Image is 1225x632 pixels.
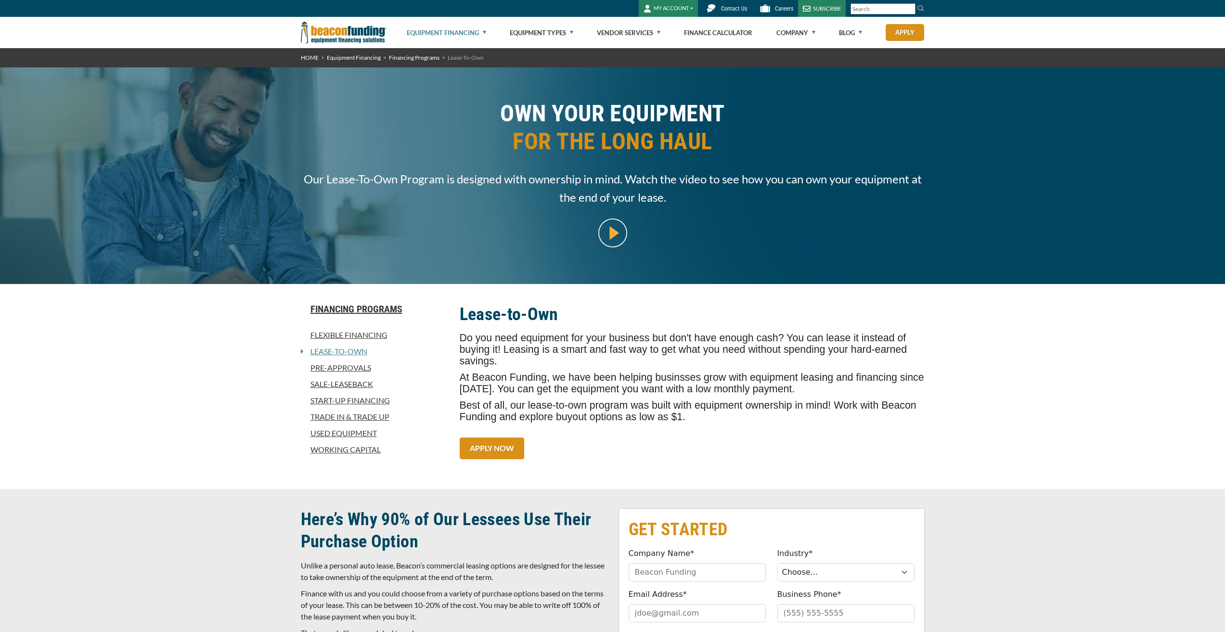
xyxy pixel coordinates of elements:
[460,400,916,423] span: Best of all, our lease-to-own program was built with equipment ownership in mind! Work with Beaco...
[301,54,319,61] a: HOME
[775,5,793,12] span: Careers
[629,548,694,559] label: Company Name*
[777,548,813,559] label: Industry*
[598,219,627,247] img: video modal pop-up play button
[776,17,815,48] a: Company
[389,54,439,61] a: Financing Programs
[460,438,524,459] a: APPLY NOW
[448,54,484,61] span: Lease-To-Own
[684,17,752,48] a: Finance Calculator
[851,3,916,14] input: Search
[301,100,925,163] h1: OWN YOUR EQUIPMENT
[629,604,766,622] input: jdoe@gmail.com
[301,378,448,390] a: Sale-Leaseback
[301,588,607,622] p: Finance with us and you could choose from a variety of purchase options based on the terms of you...
[917,4,925,12] img: Search
[303,346,367,357] a: Lease-To-Own
[460,303,925,325] h2: Lease-to-Own
[510,17,573,48] a: Equipment Types
[327,54,381,61] a: Equipment Financing
[301,128,925,155] span: FOR THE LONG HAUL
[460,332,907,367] span: Do you need equipment for your business but don't have enough cash? You can lease it instead of b...
[886,24,924,41] a: Apply
[301,329,448,341] a: Flexible Financing
[597,17,660,48] a: Vendor Services
[460,372,924,395] span: At Beacon Funding, we have been helping businsses grow with equipment leasing and financing since...
[301,560,607,583] p: Unlike a personal auto lease, Beacon’s commercial leasing options are designed for the lessee to ...
[407,17,486,48] a: Equipment Financing
[777,604,915,622] input: (555) 555-5555
[301,362,448,374] a: Pre-approvals
[777,589,841,600] label: Business Phone*
[301,170,925,206] span: Our Lease-To-Own Program is designed with ownership in mind. Watch the video to see how you can o...
[301,411,448,423] a: Trade In & Trade Up
[301,508,607,553] h2: Here’s Why 90% of Our Lessees Use Their Purchase Option
[301,427,448,439] a: Used Equipment
[629,563,766,581] input: Beacon Funding
[301,444,448,455] a: Working Capital
[301,395,448,406] a: Start-Up Financing
[301,303,448,315] a: Financing Programs
[301,17,387,48] img: Beacon Funding Corporation logo
[629,518,915,541] h2: GET STARTED
[721,5,747,12] span: Contact Us
[905,5,913,13] a: Clear search text
[839,17,862,48] a: Blog
[629,589,687,600] label: Email Address*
